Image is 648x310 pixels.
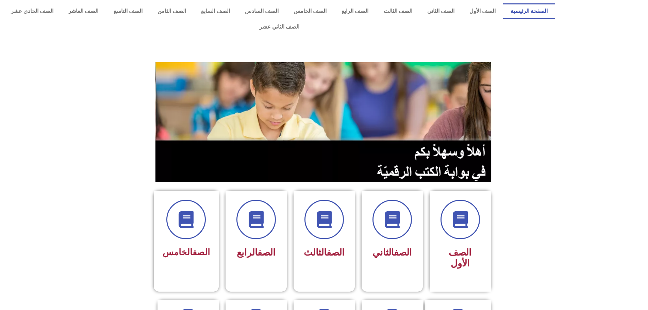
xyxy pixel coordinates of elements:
span: الصف الأول [449,247,471,269]
span: الثالث [304,247,345,258]
a: الصف الثاني عشر [3,19,555,35]
span: الخامس [163,247,210,257]
a: الصف العاشر [61,3,106,19]
a: الصف الثامن [150,3,194,19]
a: الصف الرابع [334,3,376,19]
a: الصف [394,247,412,258]
a: الصفحة الرئيسية [503,3,555,19]
a: الصف [257,247,276,258]
a: الصف [327,247,345,258]
a: الصف [193,247,210,257]
a: الصف السابع [194,3,237,19]
a: الصف الحادي عشر [3,3,61,19]
span: الرابع [237,247,276,258]
a: الصف الثالث [376,3,419,19]
a: الصف الأول [462,3,503,19]
a: الصف الثاني [420,3,462,19]
a: الصف التاسع [106,3,150,19]
a: الصف الخامس [286,3,334,19]
span: الثاني [372,247,412,258]
a: الصف السادس [237,3,286,19]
